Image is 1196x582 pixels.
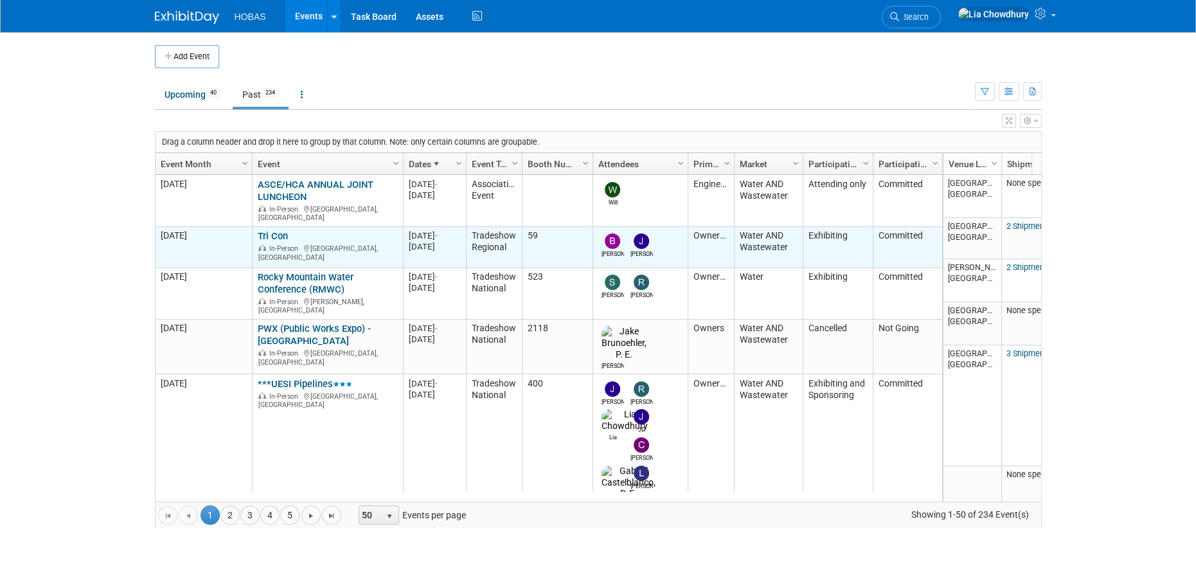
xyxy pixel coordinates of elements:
[987,153,1001,172] a: Column Settings
[943,302,1001,345] td: [GEOGRAPHIC_DATA], [GEOGRAPHIC_DATA]
[466,374,522,522] td: Tradeshow National
[605,381,620,397] img: Jeffrey LeBlanc
[269,349,302,358] span: In-Person
[734,374,803,522] td: Water AND Wastewater
[258,296,397,315] div: [PERSON_NAME], [GEOGRAPHIC_DATA]
[688,320,734,375] td: Owners
[602,466,656,500] img: Gabriel Castelblanco, P. E.
[1007,153,1060,175] a: Shipments
[472,153,513,175] a: Event Type (Tradeshow National, Regional, State, Sponsorship, Assoc Event)
[734,175,803,226] td: Water AND Wastewater
[258,323,371,347] a: PWX (Public Works Expo) - [GEOGRAPHIC_DATA]
[873,227,942,268] td: Committed
[605,182,620,197] img: Will Stafford
[688,268,734,320] td: Owners/Engineers
[630,397,653,406] div: Rene Garcia
[598,153,679,175] a: Attendees
[1006,305,1061,315] span: None specified
[258,298,266,304] img: In-Person Event
[454,158,464,168] span: Column Settings
[409,323,460,334] div: [DATE]
[435,272,438,282] span: -
[630,424,653,434] div: JD Demore
[206,88,220,98] span: 40
[602,361,624,370] div: Jake Brunoehler, P. E.
[859,153,873,172] a: Column Settings
[409,153,458,175] a: Dates
[326,511,337,521] span: Go to the last page
[240,505,260,525] a: 3
[578,153,593,172] a: Column Settings
[258,390,397,410] div: [GEOGRAPHIC_DATA], [GEOGRAPHIC_DATA]
[238,153,252,172] a: Column Settings
[260,505,280,525] a: 4
[734,320,803,375] td: Water AND Wastewater
[1006,178,1061,188] span: None specified
[466,320,522,375] td: Tradeshow National
[943,259,1001,302] td: [PERSON_NAME], [GEOGRAPHIC_DATA]
[258,392,266,399] img: In-Person Event
[675,158,686,168] span: Column Settings
[435,379,438,388] span: -
[943,345,1001,466] td: [GEOGRAPHIC_DATA], [GEOGRAPHIC_DATA]
[435,231,438,241] span: -
[179,505,198,525] a: Go to the previous page
[720,153,734,172] a: Column Settings
[466,175,522,226] td: Association Event
[452,153,466,172] a: Column Settings
[258,347,397,367] div: [GEOGRAPHIC_DATA], [GEOGRAPHIC_DATA]
[634,409,649,424] img: JD Demore
[882,6,941,28] a: Search
[155,11,219,24] img: ExhibitDay
[605,233,620,249] img: Bryant Welch
[409,282,460,293] div: [DATE]
[803,320,873,375] td: Cancelled
[580,158,591,168] span: Column Settings
[258,203,397,223] div: [GEOGRAPHIC_DATA], [GEOGRAPHIC_DATA]
[409,179,460,190] div: [DATE]
[391,158,401,168] span: Column Settings
[322,505,341,525] a: Go to the last page
[156,374,252,522] td: [DATE]
[258,378,352,390] a: ***UESI Pipelines
[989,158,999,168] span: Column Settings
[634,437,649,453] img: Christopher Shirazy
[258,205,266,212] img: In-Person Event
[602,409,648,432] img: Lia Chowdhury
[1006,262,1051,272] a: 2 Shipments
[930,158,940,168] span: Column Settings
[693,153,726,175] a: Primary Attendees
[1006,469,1061,479] span: None specified
[466,268,522,320] td: Tradeshow National
[262,88,279,98] span: 234
[688,227,734,268] td: Owners/Engineers
[789,153,803,172] a: Column Settings
[803,175,873,226] td: Attending only
[269,392,302,401] span: In-Person
[435,179,438,189] span: -
[240,158,250,168] span: Column Settings
[258,244,266,251] img: In-Person Event
[220,505,240,525] a: 2
[630,453,653,462] div: Christopher Shirazy
[688,374,734,522] td: Owners/Engineers
[409,334,460,345] div: [DATE]
[734,268,803,320] td: Water
[201,505,220,525] span: 1
[630,290,653,300] div: Rene Garcia
[258,349,266,356] img: In-Person Event
[722,158,732,168] span: Column Settings
[233,82,289,107] a: Past234
[384,511,395,522] span: select
[522,268,593,320] td: 523
[674,153,688,172] a: Column Settings
[409,241,460,252] div: [DATE]
[630,481,653,491] div: Lindsey Thiele
[156,227,252,268] td: [DATE]
[409,378,460,389] div: [DATE]
[949,153,993,175] a: Venue Location
[943,175,1001,218] td: [GEOGRAPHIC_DATA], [GEOGRAPHIC_DATA]
[155,45,219,68] button: Add Event
[602,290,624,300] div: Stephen Alston
[342,505,479,525] span: Events per page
